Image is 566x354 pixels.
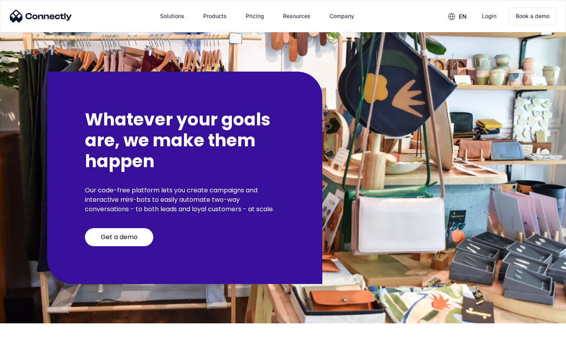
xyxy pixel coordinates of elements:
[329,11,354,22] div: Company
[8,340,47,351] aside: Language selected: English
[246,11,264,22] div: Pricing
[203,11,227,22] div: Products
[16,340,47,351] ul: Language list
[459,11,467,22] div: en
[476,7,503,26] a: Login
[239,7,270,26] a: Pricing
[10,10,72,22] img: Connectly Logo
[85,228,153,246] a: Get a demo
[101,233,138,241] div: Get a demo
[85,186,285,214] p: Our code-free platform lets you create campaigns and interactive mini-bots to easily automate two...
[283,11,311,22] div: Resources
[160,11,184,22] div: Solutions
[85,109,285,171] h2: Whatever your goals are, we make them happen
[509,7,556,25] a: Book a demo
[482,11,496,22] div: Login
